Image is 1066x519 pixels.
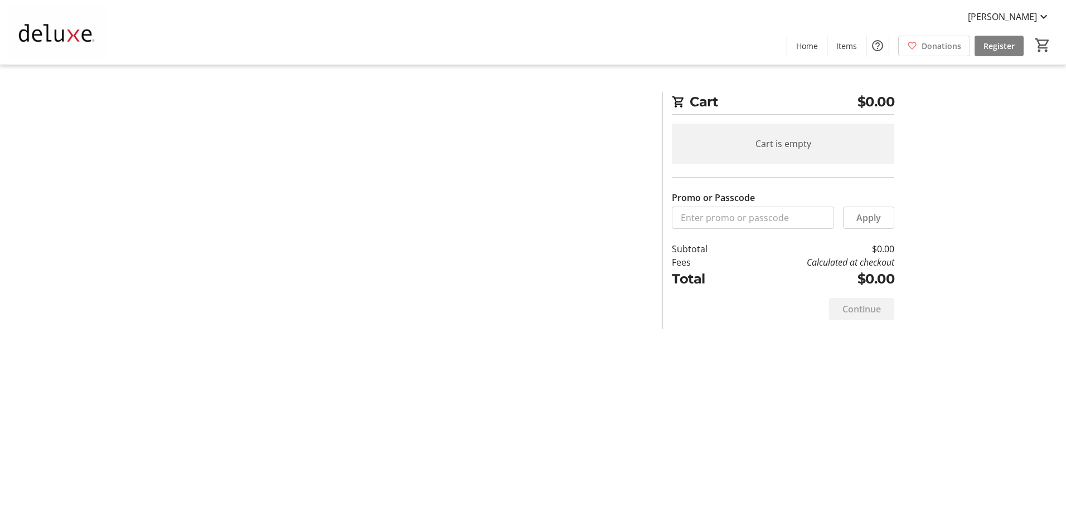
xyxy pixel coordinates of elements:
button: Help [866,35,889,57]
button: Cart [1033,35,1053,55]
span: Home [796,40,818,52]
span: Items [836,40,857,52]
img: Deluxe Corporation 's Logo [7,4,106,60]
button: [PERSON_NAME] [959,8,1059,26]
span: [PERSON_NAME] [968,10,1037,23]
a: Donations [898,36,970,56]
span: $0.00 [857,92,895,112]
td: $0.00 [736,242,894,256]
span: Register [983,40,1015,52]
label: Promo or Passcode [672,191,755,204]
a: Home [787,36,827,56]
td: $0.00 [736,269,894,289]
h2: Cart [672,92,894,115]
button: Apply [843,207,894,229]
div: Cart is empty [672,124,894,164]
td: Calculated at checkout [736,256,894,269]
span: Donations [922,40,961,52]
a: Register [975,36,1024,56]
a: Items [827,36,866,56]
span: Apply [856,211,881,224]
input: Enter promo or passcode [672,207,834,229]
td: Fees [672,256,736,269]
td: Subtotal [672,242,736,256]
td: Total [672,269,736,289]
